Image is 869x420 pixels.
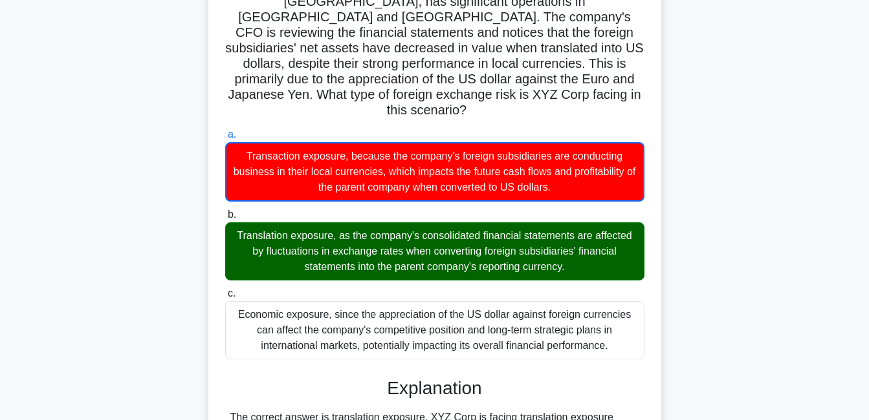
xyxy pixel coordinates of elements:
span: a. [228,129,236,140]
div: Translation exposure, as the company's consolidated financial statements are affected by fluctuat... [225,222,644,280]
span: b. [228,209,236,220]
h3: Explanation [233,377,637,399]
div: Economic exposure, since the appreciation of the US dollar against foreign currencies can affect ... [225,301,644,359]
span: c. [228,288,236,299]
div: Transaction exposure, because the company's foreign subsidiaries are conducting business in their... [225,142,644,202]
